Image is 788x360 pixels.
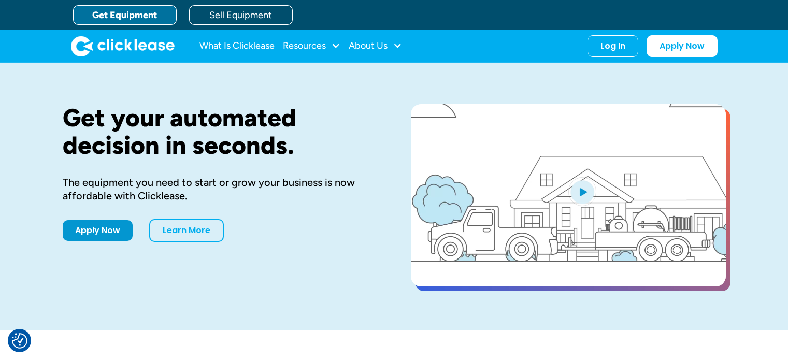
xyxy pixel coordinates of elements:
[411,104,726,286] a: open lightbox
[63,220,133,241] a: Apply Now
[600,41,625,51] div: Log In
[63,104,378,159] h1: Get your automated decision in seconds.
[12,333,27,349] button: Consent Preferences
[71,36,175,56] a: home
[73,5,177,25] a: Get Equipment
[63,176,378,203] div: The equipment you need to start or grow your business is now affordable with Clicklease.
[12,333,27,349] img: Revisit consent button
[568,177,596,206] img: Blue play button logo on a light blue circular background
[199,36,275,56] a: What Is Clicklease
[283,36,340,56] div: Resources
[189,5,293,25] a: Sell Equipment
[71,36,175,56] img: Clicklease logo
[647,35,718,57] a: Apply Now
[349,36,402,56] div: About Us
[149,219,224,242] a: Learn More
